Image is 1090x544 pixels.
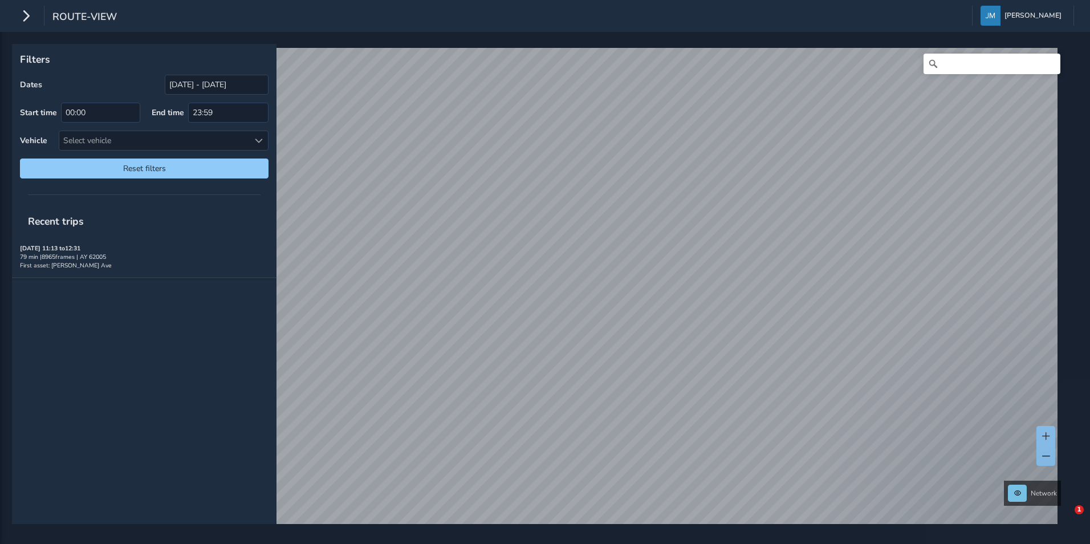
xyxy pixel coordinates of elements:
[20,79,42,90] label: Dates
[20,253,269,261] div: 79 min | 8965 frames | AY 62005
[52,10,117,26] span: route-view
[20,261,112,270] span: First asset: [PERSON_NAME] Ave
[981,6,1000,26] img: diamond-layout
[20,206,92,236] span: Recent trips
[16,48,1058,537] canvas: Map
[20,244,80,253] strong: [DATE] 11:13 to 12:31
[1031,489,1057,498] span: Network
[1075,505,1084,514] span: 1
[152,107,184,118] label: End time
[1004,6,1061,26] span: [PERSON_NAME]
[20,159,269,178] button: Reset filters
[59,131,249,150] div: Select vehicle
[20,135,47,146] label: Vehicle
[29,163,260,174] span: Reset filters
[1051,505,1079,533] iframe: Intercom live chat
[20,52,269,67] p: Filters
[20,107,57,118] label: Start time
[981,6,1065,26] button: [PERSON_NAME]
[924,54,1060,74] input: Search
